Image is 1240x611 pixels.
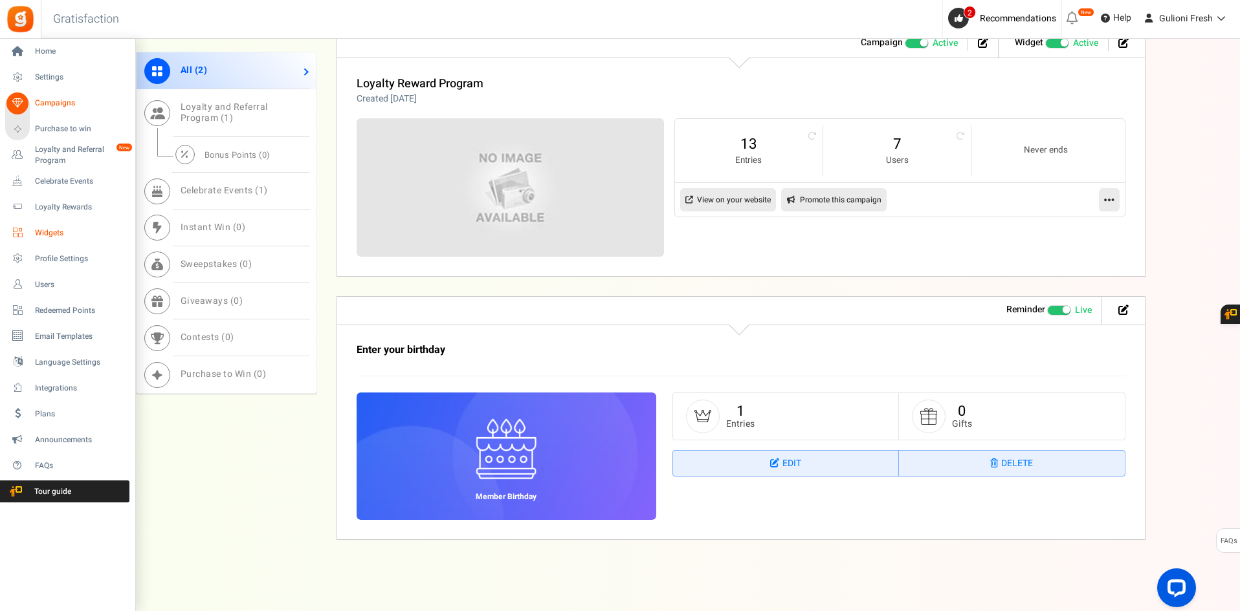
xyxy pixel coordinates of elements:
[198,63,204,77] span: 2
[736,401,744,422] a: 1
[1075,304,1092,317] span: Live
[6,5,35,34] img: Gratisfaction
[357,345,971,356] h3: Enter your birthday
[688,155,810,167] small: Entries
[35,72,126,83] span: Settings
[257,367,263,381] span: 0
[35,98,126,109] span: Campaigns
[357,92,483,105] p: Created [DATE]
[1005,36,1109,51] li: Widget activated
[984,144,1107,156] small: Never ends
[5,351,129,373] a: Language Settings
[5,222,129,244] a: Widgets
[35,144,129,166] span: Loyalty and Referral Program
[5,455,129,477] a: FAQs
[5,248,129,270] a: Profile Settings
[680,188,776,211] a: View on your website
[1220,529,1237,553] span: FAQs
[35,46,126,57] span: Home
[958,401,966,422] a: 0
[35,253,126,264] span: Profile Settings
[5,377,129,399] a: Integrations
[5,118,129,140] a: Purchase to win
[205,148,271,160] span: Bonus Points ( )
[1006,303,1045,316] strong: Reminder
[1096,8,1136,28] a: Help
[224,111,230,125] span: 1
[726,419,755,429] small: Entries
[181,220,246,234] span: Instant Win ( )
[116,143,133,152] em: New
[5,41,129,63] a: Home
[181,294,243,307] span: Giveaways ( )
[836,155,958,167] small: Users
[35,357,126,368] span: Language Settings
[980,12,1056,25] span: Recommendations
[225,330,231,344] span: 0
[5,170,129,192] a: Celebrate Events
[243,257,249,271] span: 0
[35,202,126,213] span: Loyalty Rewards
[6,486,96,497] span: Tour guide
[466,493,546,501] h6: Member Birthday
[5,196,129,218] a: Loyalty Rewards
[181,257,252,271] span: Sweepstakes ( )
[964,6,976,19] span: 2
[181,100,268,125] span: Loyalty and Referral Program ( )
[35,279,126,290] span: Users
[1015,36,1043,49] strong: Widget
[35,176,126,187] span: Celebrate Events
[5,429,129,451] a: Announcements
[5,92,129,114] a: Campaigns
[35,409,126,420] span: Plans
[1073,37,1098,50] span: Active
[5,144,129,166] a: Loyalty and Referral Program New
[35,123,126,134] span: Purchase to win
[262,148,267,160] span: 0
[861,36,903,49] strong: Campaign
[357,75,483,92] a: Loyalty Reward Program
[181,330,234,344] span: Contests ( )
[35,383,126,394] span: Integrations
[673,451,899,477] a: Edit
[899,451,1125,477] a: Delete
[234,294,239,307] span: 0
[5,273,129,295] a: Users
[35,460,126,471] span: FAQs
[1159,12,1213,25] span: Gulioni Fresh
[836,134,958,155] a: 7
[236,220,242,234] span: 0
[181,184,268,197] span: Celebrate Events ( )
[933,37,958,50] span: Active
[259,184,265,197] span: 1
[781,188,887,211] a: Promote this campaign
[35,331,126,342] span: Email Templates
[1078,8,1094,17] em: New
[35,305,126,316] span: Redeemed Points
[1110,12,1131,25] span: Help
[39,6,133,32] h3: Gratisfaction
[35,434,126,445] span: Announcements
[948,8,1061,28] a: 2 Recommendations
[952,419,972,429] small: Gifts
[688,134,810,155] a: 13
[5,299,129,321] a: Redeemed Points
[5,403,129,425] a: Plans
[5,67,129,89] a: Settings
[35,228,126,239] span: Widgets
[5,325,129,347] a: Email Templates
[181,63,208,77] span: All ( )
[181,367,267,381] span: Purchase to Win ( )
